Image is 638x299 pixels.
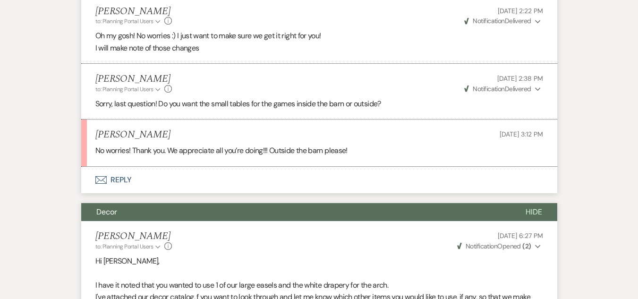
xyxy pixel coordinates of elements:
[95,85,153,93] span: to: Planning Portal Users
[95,42,543,54] p: I will make note of those changes
[522,242,531,250] strong: ( 2 )
[526,207,542,217] span: Hide
[498,231,543,240] span: [DATE] 6:27 PM
[456,241,543,251] button: NotificationOpened (2)
[95,17,162,26] button: to: Planning Portal Users
[81,167,557,193] button: Reply
[95,17,153,25] span: to: Planning Portal Users
[95,145,543,157] p: No worries! Thank you. We appreciate all you’re doing!!! Outside the barn please!
[95,73,172,85] h5: [PERSON_NAME]
[498,7,543,15] span: [DATE] 2:22 PM
[95,242,162,251] button: to: Planning Portal Users
[466,242,497,250] span: Notification
[510,203,557,221] button: Hide
[95,255,543,267] p: Hi [PERSON_NAME],
[95,231,172,242] h5: [PERSON_NAME]
[81,203,510,221] button: Decor
[473,85,504,93] span: Notification
[464,85,531,93] span: Delivered
[95,30,543,42] p: Oh my gosh! No worries :) I just want to make sure we get it right for you!
[464,17,531,25] span: Delivered
[95,85,162,94] button: to: Planning Portal Users
[497,74,543,83] span: [DATE] 2:38 PM
[500,130,543,138] span: [DATE] 3:12 PM
[95,243,153,250] span: to: Planning Portal Users
[95,129,170,141] h5: [PERSON_NAME]
[463,16,543,26] button: NotificationDelivered
[457,242,531,250] span: Opened
[473,17,504,25] span: Notification
[96,207,117,217] span: Decor
[95,6,172,17] h5: [PERSON_NAME]
[95,279,543,291] p: I have it noted that you wanted to use 1 of our large easels and the white drapery for the arch.
[463,84,543,94] button: NotificationDelivered
[95,98,543,110] p: Sorry, last question! Do you want the small tables for the games inside the barn or outside?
